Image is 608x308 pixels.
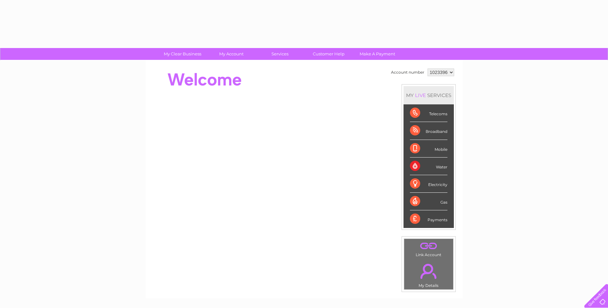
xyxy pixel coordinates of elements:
td: Link Account [404,239,454,259]
a: Services [254,48,306,60]
td: My Details [404,258,454,290]
a: . [406,260,452,282]
div: Payments [410,210,447,228]
a: Customer Help [302,48,355,60]
div: Gas [410,193,447,210]
a: My Clear Business [156,48,209,60]
a: Make A Payment [351,48,404,60]
td: Account number [389,67,426,78]
a: My Account [205,48,258,60]
div: Water [410,158,447,175]
div: Mobile [410,140,447,158]
div: Electricity [410,175,447,193]
div: LIVE [414,92,427,98]
div: Telecoms [410,104,447,122]
a: . [406,240,452,252]
div: MY SERVICES [404,86,454,104]
div: Broadband [410,122,447,140]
